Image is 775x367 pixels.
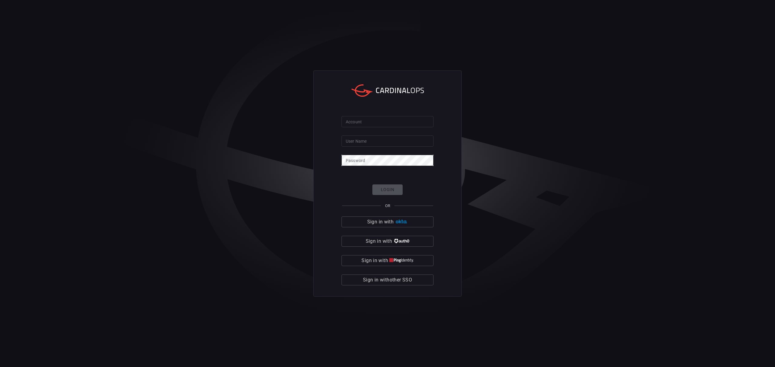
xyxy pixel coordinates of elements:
span: Sign in with other SSO [363,276,412,284]
input: Type your user name [341,135,434,147]
span: Sign in with [361,256,388,265]
img: vP8Hhh4KuCH8AavWKdZY7RZgAAAAASUVORK5CYII= [393,239,409,243]
img: Ad5vKXme8s1CQAAAABJRU5ErkJggg== [395,219,408,224]
button: Sign in with [341,255,434,266]
img: quu4iresuhQAAAABJRU5ErkJggg== [389,258,414,263]
button: Sign in withother SSO [341,274,434,285]
span: Sign in with [366,237,392,245]
span: OR [385,203,390,208]
span: Sign in with [367,218,394,226]
button: Sign in with [341,216,434,227]
button: Sign in with [341,236,434,247]
input: Type your account [341,116,434,127]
